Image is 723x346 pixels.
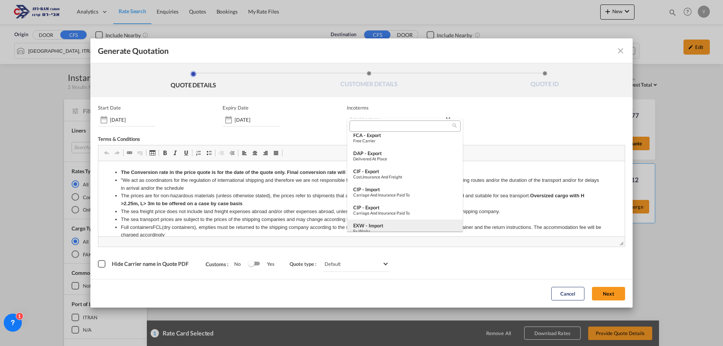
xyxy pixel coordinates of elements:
[23,47,504,55] li: The sea freight price does not include land freight expenses abroad and/or other expenses abroad,...
[353,156,457,161] div: Delivered at Place
[353,132,457,138] div: FCA - export
[353,223,457,229] div: EXW - import
[353,150,457,156] div: DAP - export
[353,186,457,192] div: CIP - import
[353,229,457,233] div: Ex Works
[23,15,504,31] li: "We act as coordinators for the regulation of international shipping and therefore we are not res...
[23,8,354,14] strong: The Conversion rate in the price quote is for the date of the quote only. Final conversion rate w...
[353,210,457,215] div: Carriage and Insurance Paid to
[23,62,504,78] li: Full containersFCL(dry containers), empties must be returned to the shipping company according to...
[23,55,504,62] li: The sea transport prices are subject to the prices of the shipping companies and may change accor...
[353,192,457,197] div: Carriage and Insurance Paid to
[353,168,457,174] div: CIF - export
[353,174,457,179] div: Cost,Insurance and Freight
[23,31,504,47] li: The prices are for non-hazardous materials (unless otherwise stated), the prices refer to shipmen...
[353,204,457,210] div: CIP - export
[452,123,458,128] md-icon: icon-magnify
[353,138,457,143] div: Free Carrier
